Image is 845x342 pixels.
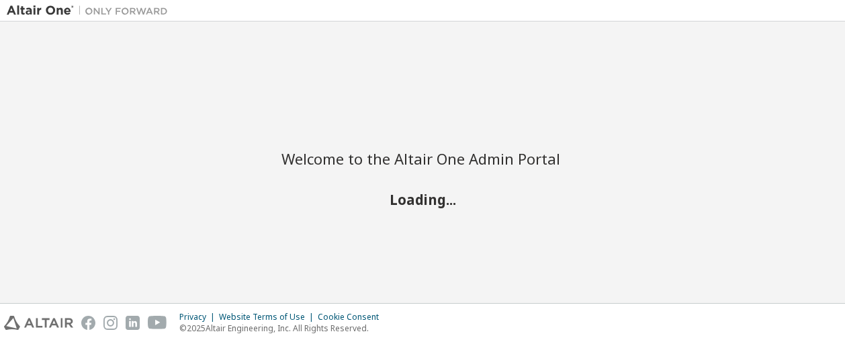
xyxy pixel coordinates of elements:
p: © 2025 Altair Engineering, Inc. All Rights Reserved. [179,323,387,334]
img: altair_logo.svg [4,316,73,330]
img: Altair One [7,4,175,17]
h2: Loading... [281,190,564,208]
img: youtube.svg [148,316,167,330]
img: instagram.svg [103,316,118,330]
div: Website Terms of Use [219,312,318,323]
img: facebook.svg [81,316,95,330]
img: linkedin.svg [126,316,140,330]
div: Privacy [179,312,219,323]
div: Cookie Consent [318,312,387,323]
h2: Welcome to the Altair One Admin Portal [281,149,564,168]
